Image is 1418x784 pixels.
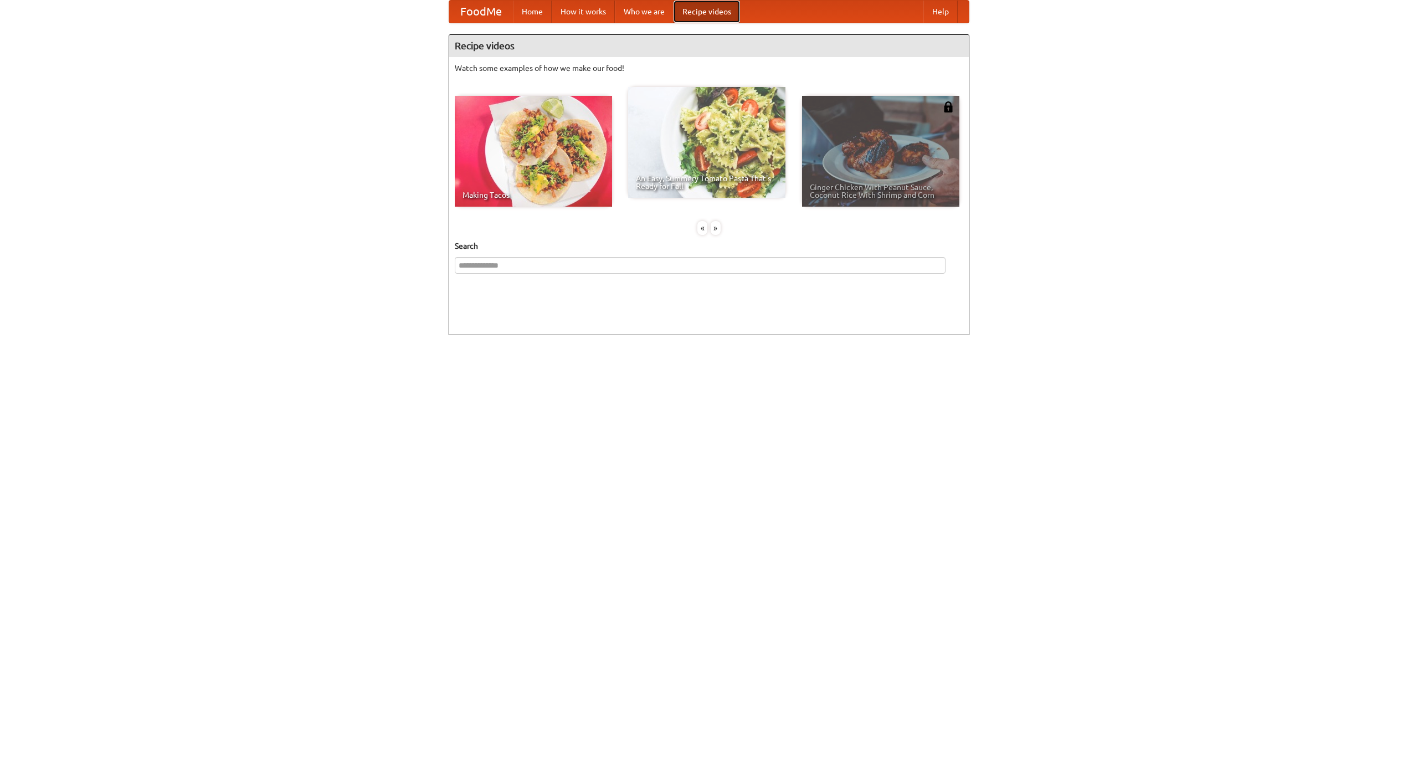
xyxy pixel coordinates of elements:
div: » [711,221,721,235]
div: « [697,221,707,235]
a: How it works [552,1,615,23]
a: An Easy, Summery Tomato Pasta That's Ready for Fall [628,87,785,198]
a: Making Tacos [455,96,612,207]
a: Who we are [615,1,674,23]
a: FoodMe [449,1,513,23]
a: Help [923,1,958,23]
span: An Easy, Summery Tomato Pasta That's Ready for Fall [636,175,778,190]
p: Watch some examples of how we make our food! [455,63,963,74]
span: Making Tacos [463,191,604,199]
img: 483408.png [943,101,954,112]
a: Home [513,1,552,23]
h5: Search [455,240,963,252]
a: Recipe videos [674,1,740,23]
h4: Recipe videos [449,35,969,57]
